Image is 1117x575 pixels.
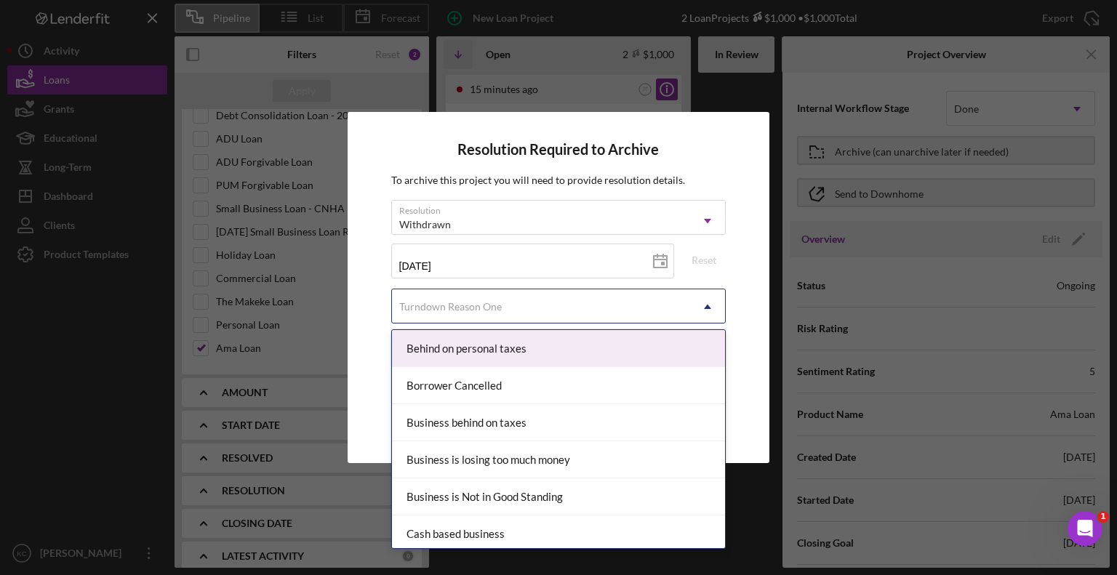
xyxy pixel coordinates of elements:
[1097,511,1109,523] span: 1
[392,330,726,367] div: Behind on personal taxes
[392,367,726,404] div: Borrower Cancelled
[392,441,726,478] div: Business is losing too much money
[692,249,716,271] div: Reset
[399,219,451,230] div: Withdrawn
[392,478,726,515] div: Business is Not in Good Standing
[392,515,726,552] div: Cash based business
[682,249,726,271] button: Reset
[1068,511,1102,546] iframe: Intercom live chat
[399,301,502,313] div: Turndown Reason One
[392,404,726,441] div: Business behind on taxes
[391,141,726,158] h4: Resolution Required to Archive
[391,172,726,188] p: To archive this project you will need to provide resolution details.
